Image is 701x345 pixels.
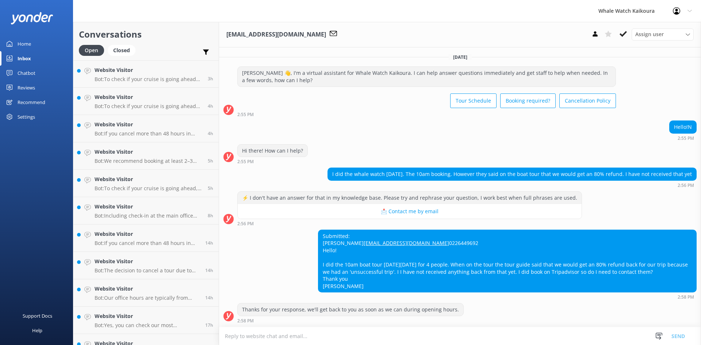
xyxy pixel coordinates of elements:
[500,93,556,108] button: Booking required?
[670,121,696,133] div: Hello!N
[18,110,35,124] div: Settings
[73,60,219,88] a: Website VisitorBot:To check if your cruise is going ahead [DATE], please click the Cruise Status ...
[237,112,616,117] div: 02:55pm 19-Aug-2025 (UTC +12:00) Pacific/Auckland
[73,279,219,307] a: Website VisitorBot:Our office hours are typically from 9am to 4:30pm, though these may extend dep...
[237,222,254,226] strong: 2:56 PM
[226,30,326,39] h3: [EMAIL_ADDRESS][DOMAIN_NAME]
[205,240,213,246] span: 09:28pm 19-Aug-2025 (UTC +12:00) Pacific/Auckland
[678,183,694,188] strong: 2:56 PM
[95,175,202,183] h4: Website Visitor
[238,67,616,86] div: [PERSON_NAME] 👋, I'm a virtual assistant for Whale Watch Kaikoura. I can help answer questions im...
[95,185,202,192] p: Bot: To check if your cruise is going ahead, click the Cruise Status button at the top of our web...
[205,295,213,301] span: 09:22pm 19-Aug-2025 (UTC +12:00) Pacific/Auckland
[32,323,42,338] div: Help
[208,76,213,82] span: 07:54am 20-Aug-2025 (UTC +12:00) Pacific/Auckland
[79,45,104,56] div: Open
[108,45,135,56] div: Closed
[95,93,202,101] h4: Website Visitor
[208,185,213,191] span: 06:06am 20-Aug-2025 (UTC +12:00) Pacific/Auckland
[669,135,697,141] div: 02:55pm 19-Aug-2025 (UTC +12:00) Pacific/Auckland
[678,295,694,299] strong: 2:58 PM
[95,103,202,110] p: Bot: To check if your cruise is going ahead [DATE], please click the Cruise Status button at the ...
[95,76,202,83] p: Bot: To check if your cruise is going ahead [DATE], please click the Cruise Status button at the ...
[238,192,582,204] div: ⚡ I don't have an answer for that in my knowledge base. Please try and rephrase your question, I ...
[328,168,696,180] div: I did the whale watch [DATE]. The 10am booking. However they said on the boat tour that we would ...
[449,54,472,60] span: [DATE]
[95,130,202,137] p: Bot: If you cancel more than 48 hours in advance of your tour departure, you get a 100% refund. T...
[95,295,200,301] p: Bot: Our office hours are typically from 9am to 4:30pm, though these may extend depending on dema...
[73,307,219,334] a: Website VisitorBot:Yes, you can check our most frequently asked questions at [URL][DOMAIN_NAME].17h
[318,230,696,292] div: Submitted: [PERSON_NAME] 0226449692 Hello! I did the 10am boat tour [DATE][DATE] for 4 people. Wh...
[205,322,213,328] span: 06:01pm 19-Aug-2025 (UTC +12:00) Pacific/Auckland
[450,93,497,108] button: Tour Schedule
[79,27,213,41] h2: Conversations
[95,312,200,320] h4: Website Visitor
[73,197,219,225] a: Website VisitorBot:Including check-in at the main office and bus transfers to and from the marina...
[18,80,35,95] div: Reviews
[95,148,202,156] h4: Website Visitor
[208,103,213,109] span: 07:46am 20-Aug-2025 (UTC +12:00) Pacific/Auckland
[205,267,213,273] span: 09:27pm 19-Aug-2025 (UTC +12:00) Pacific/Auckland
[238,145,307,157] div: Hi there! How can I help?
[73,252,219,279] a: Website VisitorBot:The decision to cancel a tour due to bad weather is made by the Captain 15 min...
[208,130,213,137] span: 07:20am 20-Aug-2025 (UTC +12:00) Pacific/Auckland
[95,230,200,238] h4: Website Visitor
[95,158,202,164] p: Bot: We recommend booking at least 2–3 days in advance to secure your spot, especially during sum...
[95,322,200,329] p: Bot: Yes, you can check our most frequently asked questions at [URL][DOMAIN_NAME].
[237,159,308,164] div: 02:55pm 19-Aug-2025 (UTC +12:00) Pacific/Auckland
[23,308,52,323] div: Support Docs
[95,240,200,246] p: Bot: If you cancel more than 48 hours in advance of your tour departure, you get a 100% refund. T...
[237,160,254,164] strong: 2:55 PM
[95,285,200,293] h4: Website Visitor
[238,204,582,219] button: 📩 Contact me by email
[108,46,139,54] a: Closed
[238,303,463,316] div: Thanks for your response, we'll get back to you as soon as we can during opening hours.
[364,239,449,246] a: [EMAIL_ADDRESS][DOMAIN_NAME]
[208,212,213,219] span: 02:55am 20-Aug-2025 (UTC +12:00) Pacific/Auckland
[73,142,219,170] a: Website VisitorBot:We recommend booking at least 2–3 days in advance to secure your spot, especia...
[559,93,616,108] button: Cancellation Policy
[237,112,254,117] strong: 2:55 PM
[237,318,464,323] div: 02:58pm 19-Aug-2025 (UTC +12:00) Pacific/Auckland
[95,66,202,74] h4: Website Visitor
[18,95,45,110] div: Recommend
[18,37,31,51] div: Home
[208,158,213,164] span: 06:22am 20-Aug-2025 (UTC +12:00) Pacific/Auckland
[95,203,202,211] h4: Website Visitor
[95,257,200,265] h4: Website Visitor
[73,115,219,142] a: Website VisitorBot:If you cancel more than 48 hours in advance of your tour departure, you get a ...
[327,183,697,188] div: 02:56pm 19-Aug-2025 (UTC +12:00) Pacific/Auckland
[237,319,254,323] strong: 2:58 PM
[18,66,35,80] div: Chatbot
[73,225,219,252] a: Website VisitorBot:If you cancel more than 48 hours in advance of your tour departure, you get a ...
[11,12,53,24] img: yonder-white-logo.png
[73,170,219,197] a: Website VisitorBot:To check if your cruise is going ahead, click the Cruise Status button at the ...
[632,28,694,40] div: Assign User
[635,30,664,38] span: Assign user
[318,294,697,299] div: 02:58pm 19-Aug-2025 (UTC +12:00) Pacific/Auckland
[79,46,108,54] a: Open
[95,267,200,274] p: Bot: The decision to cancel a tour due to bad weather is made by the Captain 15 minutes prior to ...
[95,120,202,129] h4: Website Visitor
[18,51,31,66] div: Inbox
[73,88,219,115] a: Website VisitorBot:To check if your cruise is going ahead [DATE], please click the Cruise Status ...
[678,136,694,141] strong: 2:55 PM
[237,221,582,226] div: 02:56pm 19-Aug-2025 (UTC +12:00) Pacific/Auckland
[95,212,202,219] p: Bot: Including check-in at the main office and bus transfers to and from the marina at [GEOGRAPHI...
